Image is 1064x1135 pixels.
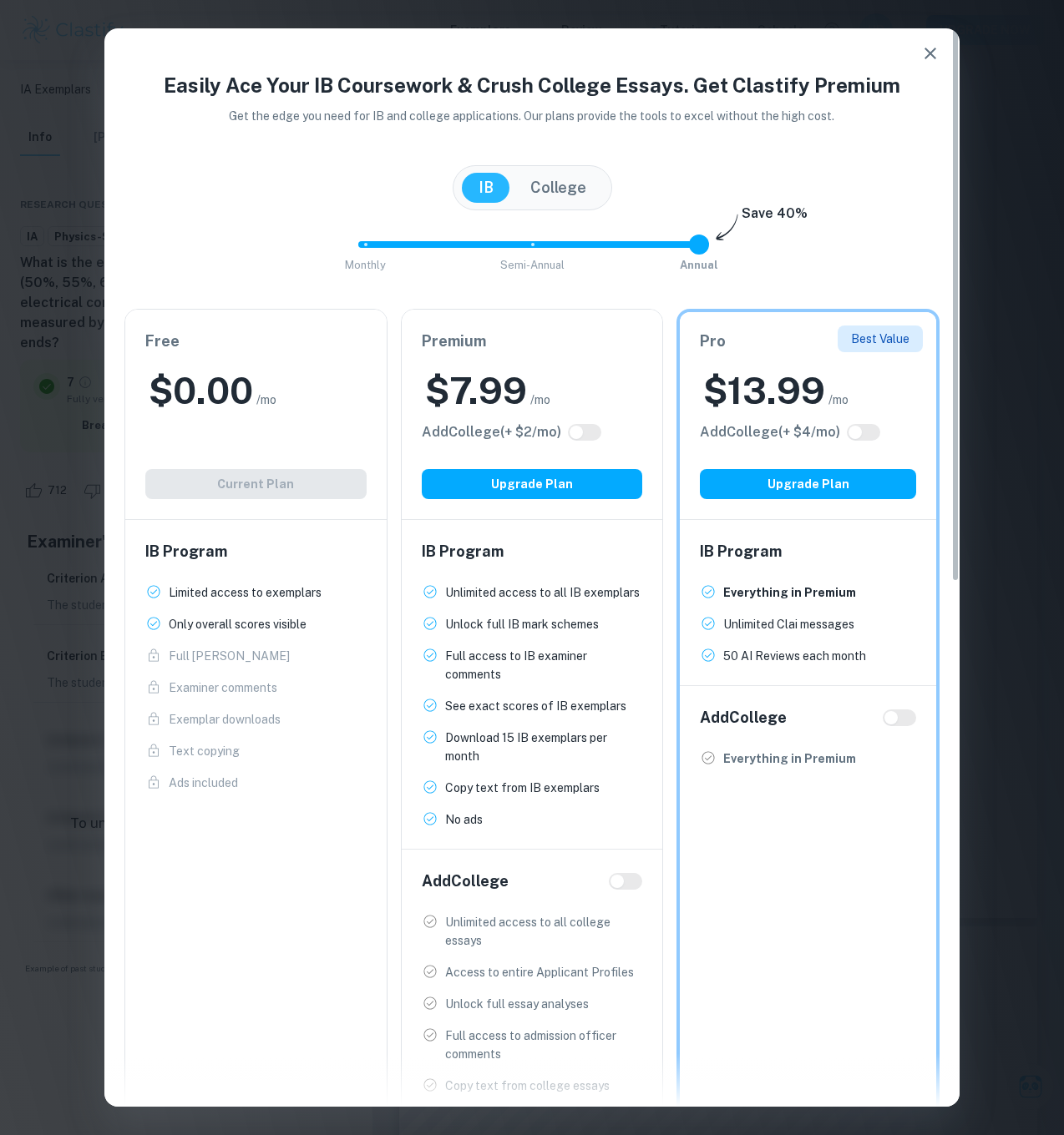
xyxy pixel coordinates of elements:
h6: IB Program [700,540,916,563]
p: Get the edge you need for IB and college applications. Our plans provide the tools to excel witho... [206,107,859,125]
p: Best Value [851,330,909,348]
span: /mo [256,391,276,409]
h6: Premium [422,330,643,353]
h6: Free [145,330,367,353]
h6: Pro [700,330,916,353]
h2: $ 0.00 [149,366,253,416]
p: See exact scores of IB exemplars [445,697,626,715]
p: Unlimited access to all college essays [445,913,643,950]
p: Ads included [169,774,238,792]
h2: $ 13.99 [703,366,825,416]
h6: Save 40% [742,204,808,232]
p: Examiner comments [169,678,277,697]
p: Everything in Premium [723,749,856,768]
span: Semi-Annual [500,259,565,271]
p: Access to entire Applicant Profiles [445,963,634,981]
h6: IB Program [145,540,367,563]
span: /mo [530,391,550,409]
p: Exemplar downloads [169,710,281,729]
p: Text copying [169,742,240,760]
p: Unlimited Clai messages [723,615,854,633]
p: No ads [445,810,483,829]
button: IB [462,173,510,203]
span: Annual [680,259,718,271]
h6: IB Program [422,540,643,563]
p: Full access to admission officer comments [445,1027,643,1063]
button: Upgrade Plan [422,469,643,499]
button: College [514,173,603,203]
p: Download 15 IB exemplars per month [445,729,643,765]
h6: Add College [422,870,509,893]
p: Full access to IB examiner comments [445,647,643,684]
p: Full [PERSON_NAME] [169,647,290,665]
h6: Click to see all the additional College features. [700,422,840,442]
p: Only overall scores visible [169,615,307,633]
p: Everything in Premium [723,583,856,602]
h6: Add College [700,706,787,729]
h2: $ 7.99 [425,366,527,416]
button: Upgrade Plan [700,469,916,499]
p: Unlimited access to all IB exemplars [445,583,640,602]
span: Monthly [345,259,386,271]
p: Limited access to exemplars [169,583,322,602]
p: Unlock full IB mark schemes [445,615,599,633]
h6: Click to see all the additional College features. [422,422,561,442]
p: Unlock full essay analyses [445,995,589,1013]
img: subscription-arrow.svg [716,214,738,242]
p: 50 AI Reviews each month [723,647,866,665]
p: Copy text from IB exemplars [445,779,600,797]
span: /mo [828,391,849,409]
h4: Easily Ace Your IB Coursework & Crush College Essays. Get Clastify Premium [124,70,940,100]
